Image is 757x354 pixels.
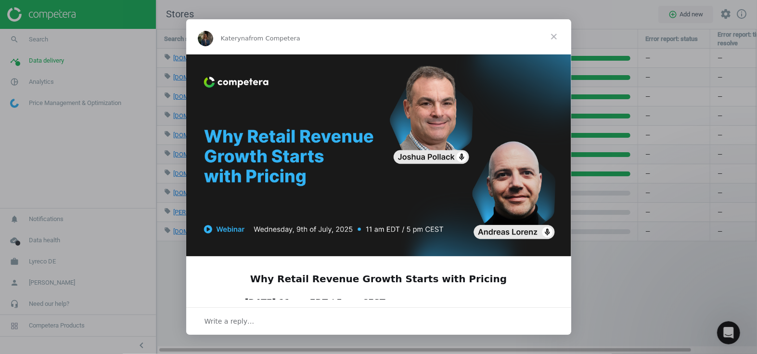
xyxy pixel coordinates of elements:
[250,273,507,285] b: Why Retail Revenue Growth Starts with Pricing
[245,298,385,307] b: [DATE] 11 am EDT / 5 pm CEST
[186,307,571,335] div: Open conversation and reply
[205,315,255,328] span: Write a reply…
[221,35,249,42] span: Kateryna
[198,31,213,46] img: Profile image for Kateryna
[537,19,571,54] span: Close
[249,35,300,42] span: from Competera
